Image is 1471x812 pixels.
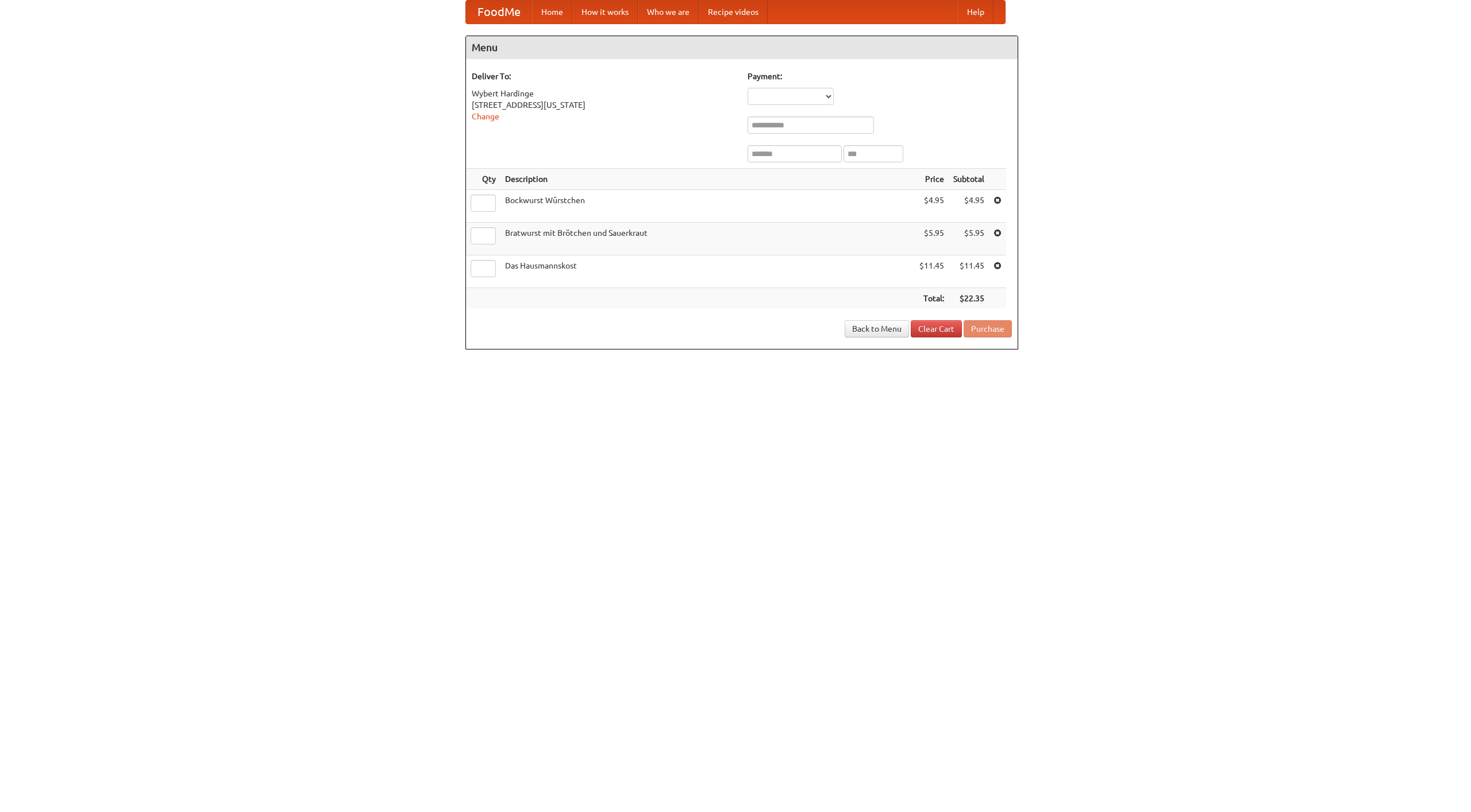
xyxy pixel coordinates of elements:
[532,1,572,24] a: Home
[915,223,949,255] td: $5.95
[466,36,1018,59] h4: Menu
[472,99,736,111] div: [STREET_ADDRESS][US_STATE]
[949,190,989,223] td: $4.95
[915,288,949,309] th: Total:
[964,320,1012,337] button: Purchase
[472,71,736,82] h5: Deliver To:
[949,255,989,288] td: $11.45
[949,288,989,309] th: $22.35
[949,169,989,190] th: Subtotal
[949,223,989,255] td: $5.95
[472,112,499,121] a: Change
[915,255,949,288] td: $11.45
[466,1,532,24] a: FoodMe
[500,190,915,223] td: Bockwurst Würstchen
[748,71,1012,82] h5: Payment:
[915,190,949,223] td: $4.95
[638,1,699,24] a: Who we are
[699,1,768,24] a: Recipe videos
[915,169,949,190] th: Price
[472,88,736,99] div: Wybert Hardinge
[500,255,915,288] td: Das Hausmannskost
[572,1,638,24] a: How it works
[911,320,962,337] a: Clear Cart
[500,169,915,190] th: Description
[500,223,915,255] td: Bratwurst mit Brötchen und Sauerkraut
[845,320,909,337] a: Back to Menu
[958,1,993,24] a: Help
[466,169,500,190] th: Qty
